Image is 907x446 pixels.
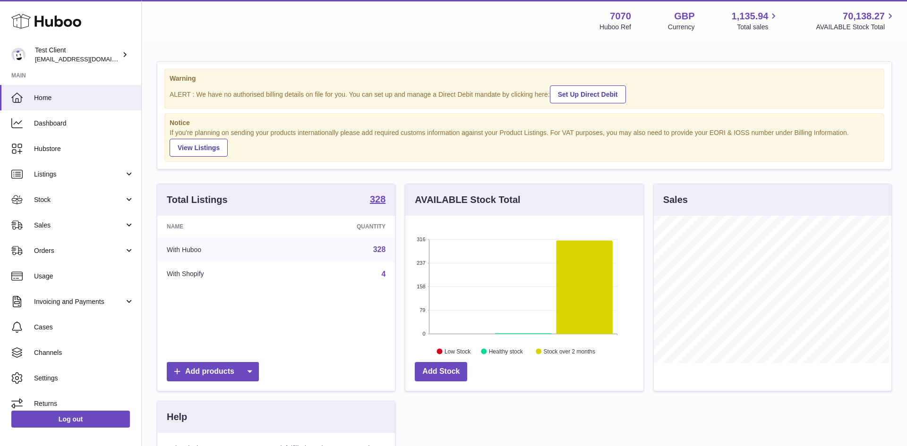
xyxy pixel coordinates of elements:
a: 4 [381,270,385,278]
h3: Total Listings [167,194,228,206]
span: Total sales [737,23,779,32]
h3: Sales [663,194,688,206]
span: [EMAIL_ADDRESS][DOMAIN_NAME] [35,55,139,63]
strong: 7070 [610,10,631,23]
a: Log out [11,411,130,428]
span: AVAILABLE Stock Total [816,23,896,32]
text: 237 [417,260,425,266]
div: Currency [668,23,695,32]
strong: Warning [170,74,879,83]
td: With Shopify [157,262,285,286]
a: Add products [167,362,259,381]
span: Hubstore [34,144,134,153]
span: Dashboard [34,119,134,128]
a: 1,135.94 Total sales [732,10,779,32]
strong: 328 [370,194,385,204]
div: Huboo Ref [599,23,631,32]
strong: GBP [674,10,694,23]
a: 70,138.27 AVAILABLE Stock Total [816,10,896,32]
a: 328 [373,245,386,253]
text: 158 [417,284,425,289]
a: View Listings [170,139,228,157]
td: With Huboo [157,237,285,262]
text: 0 [423,331,426,337]
span: Sales [34,221,124,230]
span: Channels [34,348,134,357]
text: 316 [417,236,425,242]
text: Low Stock [445,348,471,355]
strong: Notice [170,118,879,127]
th: Name [157,216,285,237]
span: Stock [34,195,124,204]
div: ALERT : We have no authorised billing details on file for you. You can set up and manage a Direct... [170,84,879,103]
span: Usage [34,272,134,281]
th: Quantity [285,216,395,237]
span: Returns [34,399,134,408]
span: Home [34,93,134,102]
span: Orders [34,246,124,255]
text: Stock over 2 months [544,348,595,355]
text: 79 [420,307,426,313]
span: Invoicing and Payments [34,297,124,306]
span: Cases [34,323,134,332]
span: Settings [34,374,134,383]
span: 70,138.27 [843,10,885,23]
a: 328 [370,194,385,206]
h3: Help [167,411,187,423]
a: Add Stock [415,362,467,381]
text: Healthy stock [489,348,523,355]
span: 1,135.94 [732,10,769,23]
img: internalAdmin-7070@internal.huboo.com [11,48,26,62]
h3: AVAILABLE Stock Total [415,194,520,206]
a: Set Up Direct Debit [550,85,626,103]
div: If you're planning on sending your products internationally please add required customs informati... [170,128,879,157]
div: Test Client [35,46,120,64]
span: Listings [34,170,124,179]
